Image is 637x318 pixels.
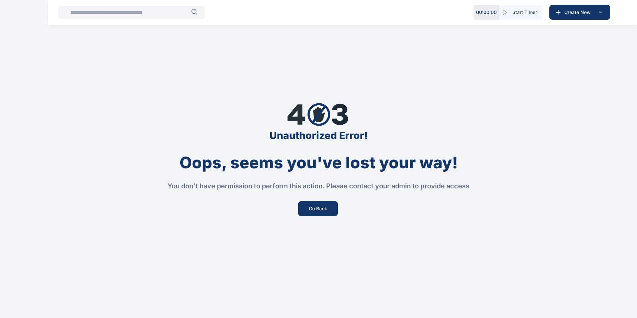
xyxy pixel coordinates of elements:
[499,5,542,20] button: Start Timer
[512,9,537,16] span: Start Timer
[168,181,469,191] div: You don't have permission to perform this action. Please contact your admin to provide access
[562,9,596,16] span: Create New
[549,5,610,20] button: Create New
[298,201,338,216] button: Go Back
[270,129,368,141] div: Unauthorized Error!
[180,155,458,171] div: Oops, seems you've lost your way!
[476,9,497,16] p: 00 : 00 : 00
